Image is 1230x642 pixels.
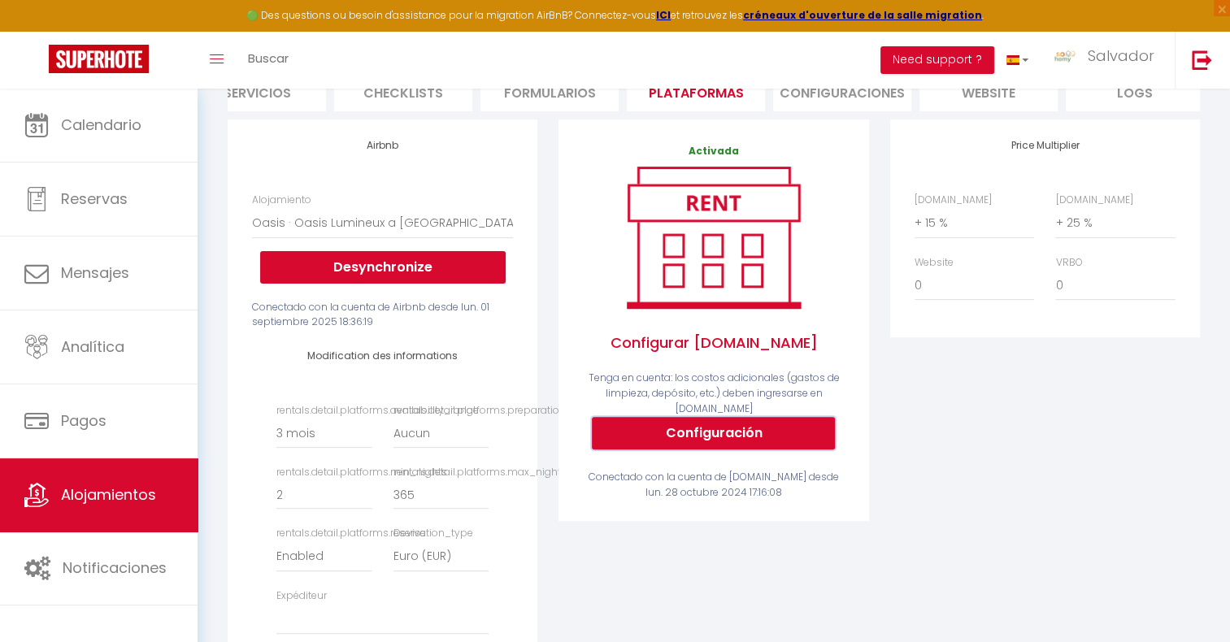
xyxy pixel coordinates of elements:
[252,140,513,151] h4: Airbnb
[656,8,671,22] a: ICI
[627,72,765,111] li: Plataformas
[61,484,156,505] span: Alojamientos
[252,193,311,208] label: Alojamiento
[610,159,817,315] img: rent.png
[61,336,124,357] span: Analítica
[236,32,301,89] a: Buscar
[1192,50,1212,70] img: logout
[915,140,1176,151] h4: Price Multiplier
[773,72,911,111] li: Configuraciones
[1055,255,1082,271] label: VRBO
[583,144,844,159] p: Activada
[276,350,489,362] h4: Modification des informations
[252,300,513,331] div: Conectado con la cuenta de Airbnb desde lun. 01 septiembre 2025 18:36:19
[188,72,326,111] li: Servicios
[276,588,327,604] label: Expéditeur
[743,8,982,22] a: créneaux d'ouverture de la salle migration
[480,72,619,111] li: Formularios
[592,417,835,449] button: Configuración
[393,465,567,480] label: rentals.detail.platforms.max_nights
[63,557,167,578] span: Notificaciones
[583,315,844,371] span: Configurar [DOMAIN_NAME]
[919,72,1058,111] li: website
[61,262,129,283] span: Mensajes
[1041,32,1175,89] a: ... Salvador
[334,72,472,111] li: Checklists
[1088,46,1154,66] span: Salvador
[588,371,839,415] span: Tenga en cuenta: los costos adicionales (gastos de limpieza, depósito, etc.) deben ingresarse en ...
[61,189,128,209] span: Reservas
[13,7,62,55] button: Ouvrir le widget de chat LiveChat
[61,410,106,431] span: Pagos
[915,255,954,271] label: Website
[393,526,426,541] label: Devise
[1066,72,1204,111] li: Logs
[276,403,479,419] label: rentals.detail.platforms.availability_range
[61,115,141,135] span: Calendario
[393,403,594,419] label: rentals.detail.platforms.preparation_time
[260,251,506,284] button: Desynchronize
[49,45,149,73] img: Super Booking
[915,193,992,208] label: [DOMAIN_NAME]
[880,46,994,74] button: Need support ?
[583,470,844,501] div: Conectado con la cuenta de [DOMAIN_NAME] desde lun. 28 octubre 2024 17:16:08
[1055,193,1132,208] label: [DOMAIN_NAME]
[248,50,289,67] span: Buscar
[1053,49,1077,64] img: ...
[276,465,447,480] label: rentals.detail.platforms.min_nights
[276,526,473,541] label: rentals.detail.platforms.reservation_type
